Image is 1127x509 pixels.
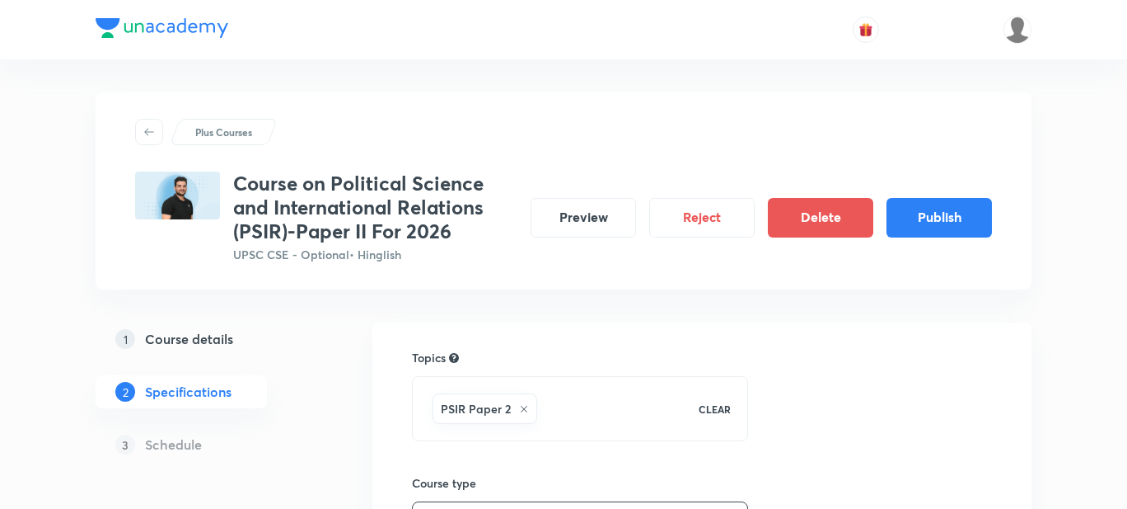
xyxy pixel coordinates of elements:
[441,400,511,417] h6: PSIR Paper 2
[145,329,233,349] h5: Course details
[96,18,228,42] a: Company Logo
[96,18,228,38] img: Company Logo
[412,349,446,366] h6: Topics
[1003,16,1031,44] img: Aamir Yousuf
[886,198,992,238] button: Publish
[412,474,748,492] h6: Course type
[195,125,252,139] p: Plus Courses
[649,198,755,238] button: Reject
[858,22,873,37] img: avatar
[233,246,517,263] p: UPSC CSE - Optional • Hinglish
[699,402,731,417] p: CLEAR
[115,435,135,455] p: 3
[145,382,231,402] h5: Specifications
[115,329,135,349] p: 1
[145,435,202,455] h5: Schedule
[135,172,220,219] img: 97FCEE21-A4AE-42B6-8F65-76AD07C2EF6A_plus.png
[233,172,517,243] h3: Course on Political Science and International Relations (PSIR)-Paper II For 2026
[115,382,135,402] p: 2
[96,323,320,356] a: 1Course details
[531,198,636,238] button: Preview
[853,16,879,43] button: avatar
[768,198,873,238] button: Delete
[449,351,459,365] div: Search for topics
